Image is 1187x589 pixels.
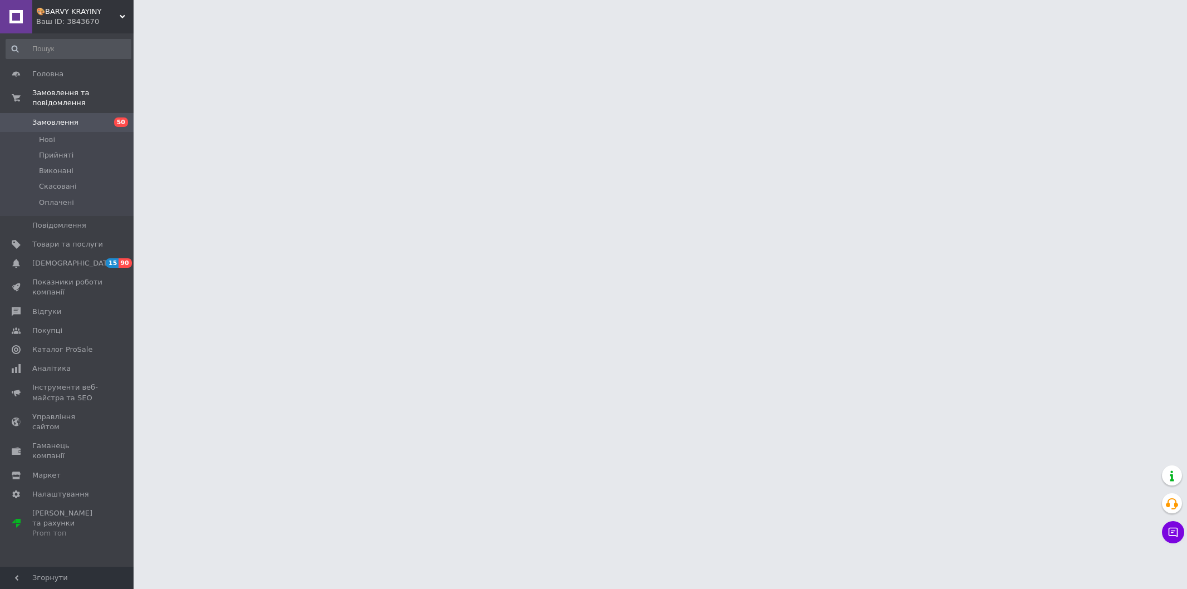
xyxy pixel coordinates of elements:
[32,441,103,461] span: Гаманець компанії
[32,364,71,374] span: Аналітика
[39,150,73,160] span: Прийняті
[119,258,131,268] span: 90
[39,135,55,145] span: Нові
[32,220,86,230] span: Повідомлення
[36,17,134,27] div: Ваш ID: 3843670
[32,326,62,336] span: Покупці
[6,39,131,59] input: Пошук
[32,489,89,499] span: Налаштування
[32,69,63,79] span: Головна
[39,181,77,192] span: Скасовані
[32,117,78,127] span: Замовлення
[32,345,92,355] span: Каталог ProSale
[32,382,103,403] span: Інструменти веб-майстра та SEO
[106,258,119,268] span: 15
[32,528,103,538] div: Prom топ
[32,307,61,317] span: Відгуки
[114,117,128,127] span: 50
[32,470,61,480] span: Маркет
[32,412,103,432] span: Управління сайтом
[1162,521,1184,543] button: Чат з покупцем
[32,508,103,539] span: [PERSON_NAME] та рахунки
[36,7,120,17] span: 🎨BARVY KRAYINY
[32,258,115,268] span: [DEMOGRAPHIC_DATA]
[32,88,134,108] span: Замовлення та повідомлення
[32,239,103,249] span: Товари та послуги
[39,198,74,208] span: Оплачені
[39,166,73,176] span: Виконані
[32,277,103,297] span: Показники роботи компанії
